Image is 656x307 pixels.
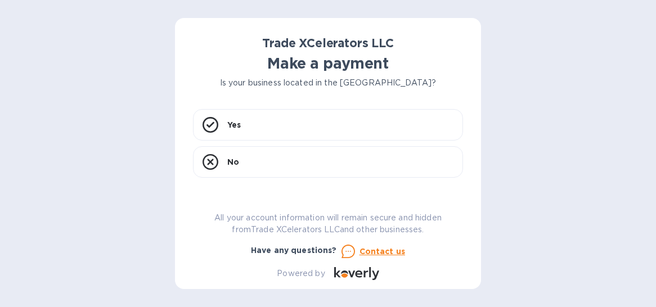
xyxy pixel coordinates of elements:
b: Have any questions? [251,246,337,255]
h1: Make a payment [193,55,463,73]
p: Yes [227,119,241,130]
u: Contact us [360,247,406,256]
p: Powered by [277,268,325,279]
p: All your account information will remain secure and hidden from Trade XCelerators LLC and other b... [193,212,463,236]
p: Is your business located in the [GEOGRAPHIC_DATA]? [193,77,463,89]
b: Trade XCelerators LLC [262,36,393,50]
p: No [227,156,239,168]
